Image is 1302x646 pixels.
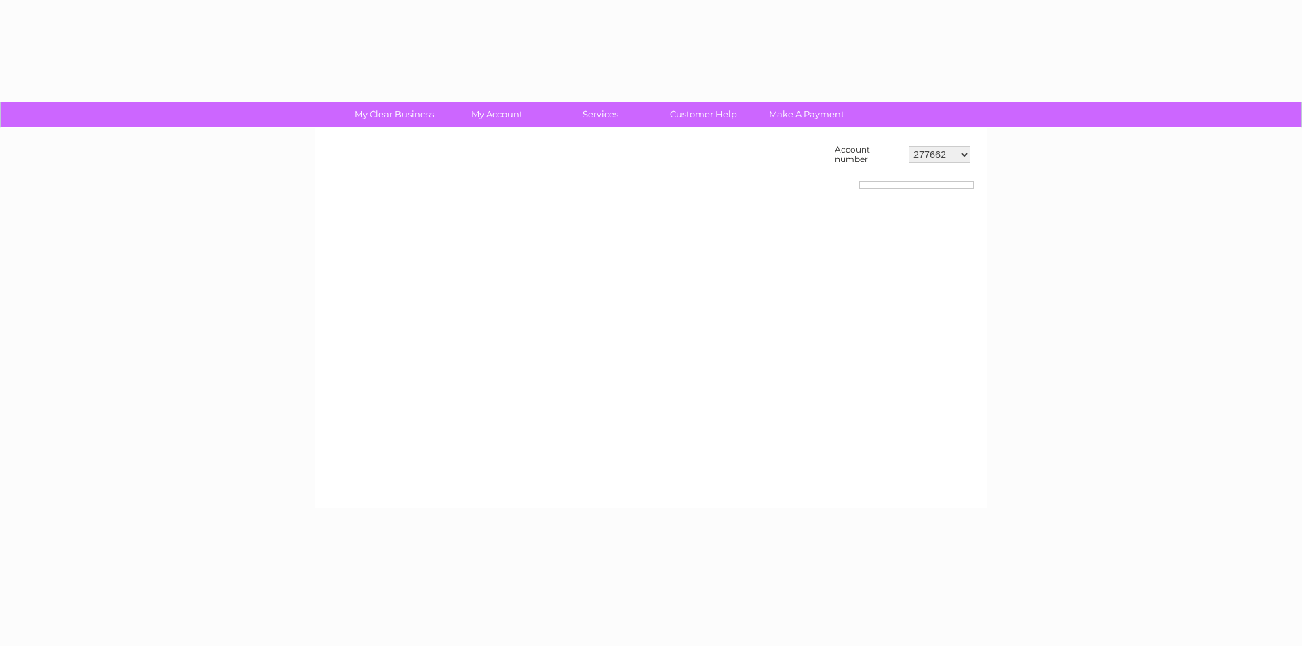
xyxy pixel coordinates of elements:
[751,102,863,127] a: Make A Payment
[648,102,759,127] a: Customer Help
[831,142,905,167] td: Account number
[545,102,656,127] a: Services
[441,102,553,127] a: My Account
[338,102,450,127] a: My Clear Business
